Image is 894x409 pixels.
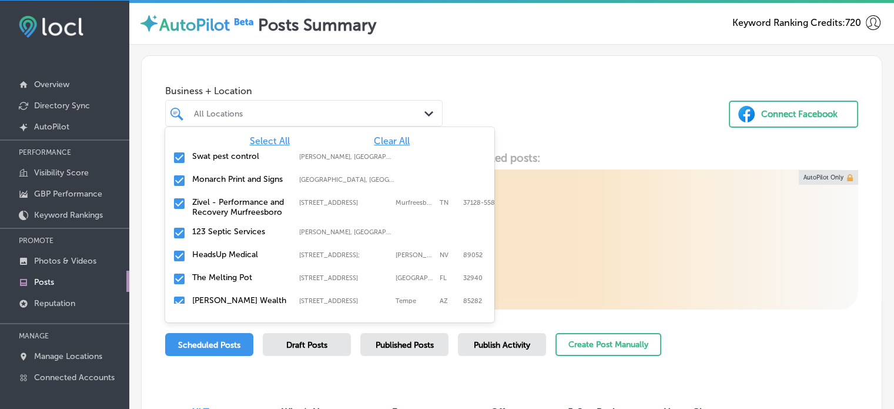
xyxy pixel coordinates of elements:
label: HeadsUp Medical [192,250,287,260]
label: AutoPilot [159,15,230,35]
label: NV [440,251,457,259]
p: Manage Locations [34,351,102,361]
label: 1144 Fortress Blvd Suite E [299,199,390,207]
label: Las Vegas, NV, USA [299,176,394,184]
p: Reputation [34,298,75,308]
span: Clear All [374,135,410,147]
img: autopilot-icon [139,13,159,34]
label: 32940 [463,274,483,282]
label: AZ [440,297,457,305]
span: Publish Activity [474,340,530,350]
span: Scheduled Posts [178,340,240,350]
label: 2610 W Horizon Ridge Pkwy #103; [299,251,390,259]
img: fda3e92497d09a02dc62c9cd864e3231.png [19,16,83,38]
label: 37128-5588 [463,199,499,207]
div: All Locations [194,108,426,118]
label: The Melting Pot [192,272,287,282]
label: 2230 Town Center Ave; Ste 101 [299,274,390,282]
span: Keyword Ranking Credits: 720 [732,17,861,28]
label: Monarch Print and Signs [192,174,287,184]
label: Tempe [396,297,434,305]
p: GBP Performance [34,189,102,199]
label: Murfreesboro [396,199,434,207]
label: Posts Summary [258,15,376,35]
span: Published Posts [376,340,434,350]
div: Connect Facebook [761,105,838,123]
label: 123 Septic Services [192,227,287,237]
label: Henderson [396,251,434,259]
p: Overview [34,79,69,89]
p: Photos & Videos [34,256,96,266]
label: Larson Wealth Management Arizona - Investment Services Financial Planning [192,295,287,335]
span: Select All [250,135,290,147]
p: Posts [34,277,54,287]
span: Draft Posts [286,340,327,350]
p: Directory Sync [34,101,90,111]
label: Zivel - Performance and Recovery Murfreesboro [192,197,287,217]
label: Goshen, IN, USA | Elkhart, IN, USA | Granger, IN, USA | Mishawaka, IN, USA | South Bend, IN, USA ... [299,228,394,236]
button: Connect Facebook [729,101,858,128]
p: AutoPilot [34,122,69,132]
label: FL [440,274,457,282]
label: 4500 S. Lakeshore Dr., Suite 342 [299,297,390,305]
span: Business + Location [165,85,443,97]
p: Connected Accounts [34,373,115,383]
label: Melbourne [396,274,434,282]
label: 89052 [463,251,483,259]
label: TN [440,199,457,207]
label: Gilliam, LA, USA | Hosston, LA, USA | Eastwood, LA, USA | Blanchard, LA, USA | Shreveport, LA, US... [299,153,394,161]
p: Keyword Rankings [34,210,103,220]
img: Beta [230,15,258,28]
button: Create Post Manually [555,333,661,356]
label: 85282 [463,297,482,305]
p: Visibility Score [34,168,89,178]
label: Swat pest control [192,151,287,161]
